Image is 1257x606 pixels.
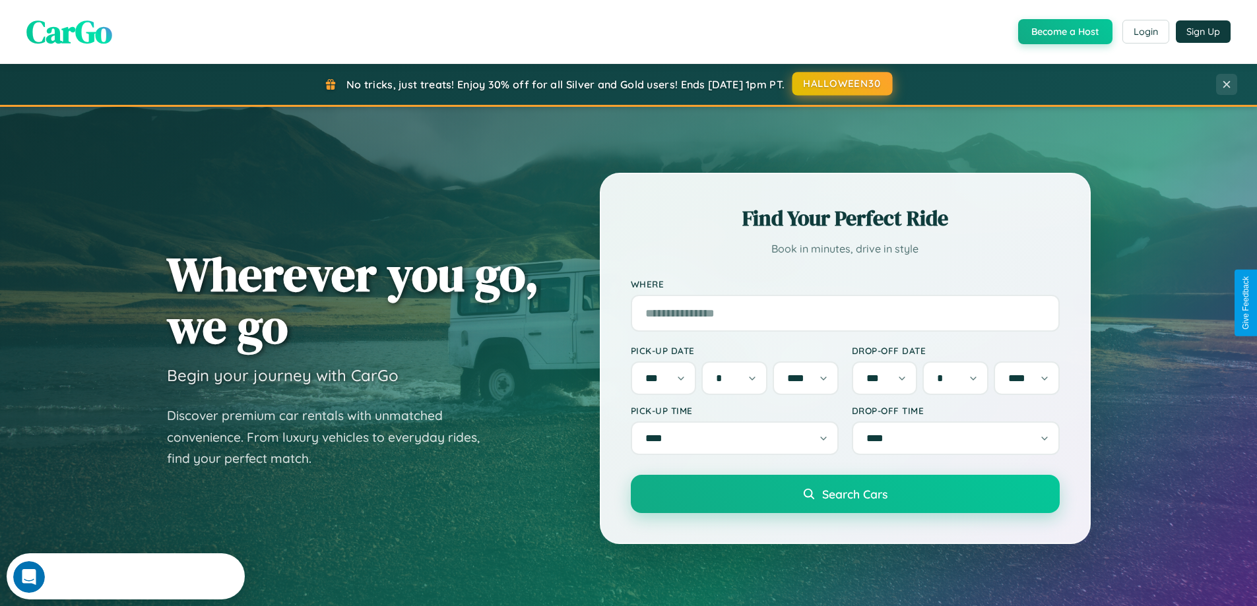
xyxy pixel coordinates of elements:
[631,204,1060,233] h2: Find Your Perfect Ride
[167,405,497,470] p: Discover premium car rentals with unmatched convenience. From luxury vehicles to everyday rides, ...
[631,405,839,416] label: Pick-up Time
[167,248,539,352] h1: Wherever you go, we go
[852,345,1060,356] label: Drop-off Date
[631,475,1060,513] button: Search Cars
[1176,20,1231,43] button: Sign Up
[822,487,887,501] span: Search Cars
[1018,19,1112,44] button: Become a Host
[26,10,112,53] span: CarGo
[852,405,1060,416] label: Drop-off Time
[7,553,245,599] iframe: Intercom live chat discovery launcher
[1241,276,1250,330] div: Give Feedback
[13,561,45,593] iframe: Intercom live chat
[631,239,1060,258] p: Book in minutes, drive in style
[631,278,1060,289] label: Where
[346,78,785,91] span: No tricks, just treats! Enjoy 30% off for all Silver and Gold users! Ends [DATE] 1pm PT.
[631,345,839,356] label: Pick-up Date
[1122,20,1169,44] button: Login
[167,365,399,385] h3: Begin your journey with CarGo
[792,72,893,96] button: HALLOWEEN30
